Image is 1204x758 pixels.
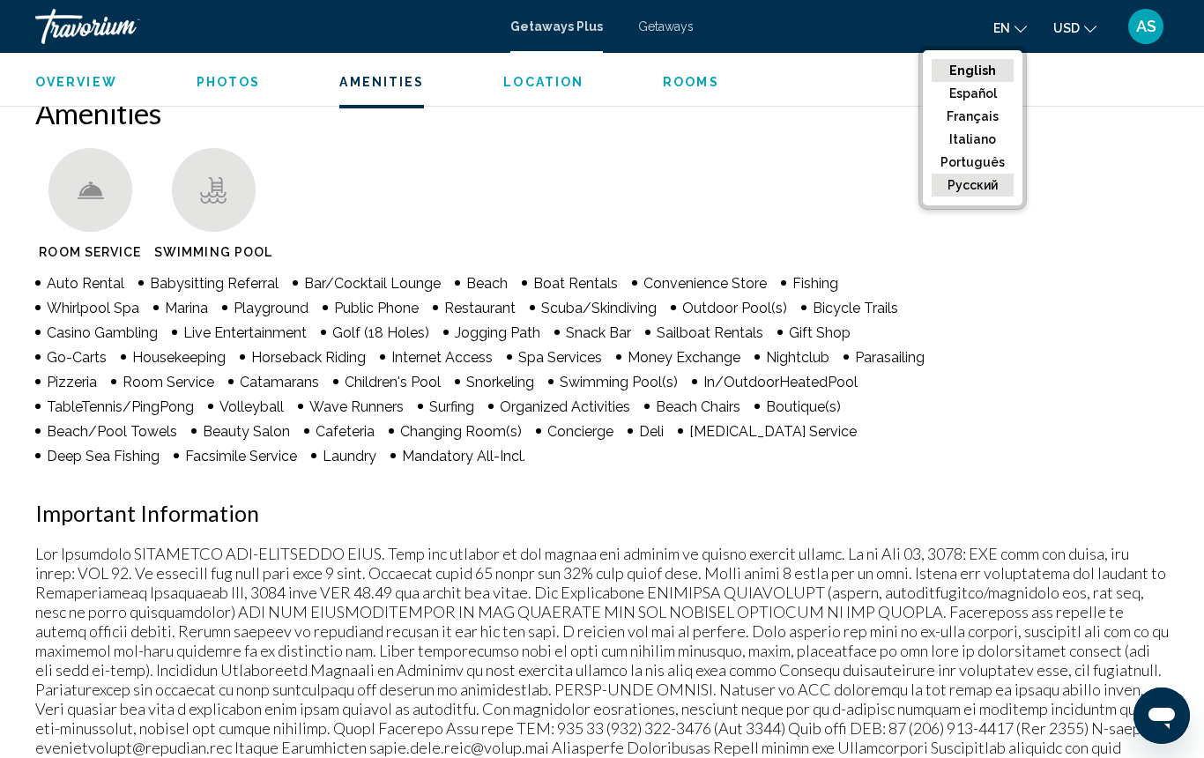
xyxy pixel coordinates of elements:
span: Bicycle Trails [813,300,898,316]
span: Catamarans [240,374,319,390]
span: Cafeteria [316,423,375,440]
span: Concierge [547,423,613,440]
button: English [932,59,1014,82]
span: Beauty Salon [203,423,290,440]
span: Parasailing [855,349,925,366]
button: Overview [35,74,117,90]
span: Fishing [792,275,838,292]
span: [MEDICAL_DATA] Service [689,423,857,440]
span: Whirlpool Spa [47,300,139,316]
span: TableTennis/PingPong [47,398,194,415]
button: Español [932,82,1014,105]
span: Photos [197,75,261,89]
span: Restaurant [444,300,516,316]
a: Getaways [638,19,694,33]
button: Amenities [339,74,424,90]
span: Swimming Pool(s) [560,374,678,390]
span: Gift Shop [789,324,851,341]
button: Photos [197,74,261,90]
button: Change currency [1053,15,1096,41]
span: AS [1136,18,1156,35]
button: Location [503,74,583,90]
button: русский [932,174,1014,197]
span: In/OutdoorHeatedPool [703,374,858,390]
span: Babysitting Referral [150,275,279,292]
span: Spa Services [518,349,602,366]
span: USD [1053,21,1080,35]
span: Live Entertainment [183,324,307,341]
span: Amenities [339,75,424,89]
button: Change language [993,15,1027,41]
span: Changing Room(s) [400,423,522,440]
span: Marina [165,300,208,316]
span: Convenience Store [643,275,767,292]
span: Go-Carts [47,349,107,366]
span: Swimming Pool [154,245,272,259]
span: Deep Sea Fishing [47,448,160,464]
button: Français [932,105,1014,128]
span: Internet Access [391,349,493,366]
button: Rooms [663,74,719,90]
iframe: Кнопка запуска окна обмена сообщениями [1133,687,1190,744]
span: Casino Gambling [47,324,158,341]
span: Pizzeria [47,374,97,390]
button: Italiano [932,128,1014,151]
span: Laundry [323,448,376,464]
span: Wave Runners [309,398,404,415]
span: Location [503,75,583,89]
span: Playground [234,300,308,316]
button: Português [932,151,1014,174]
span: Room Service [123,374,214,390]
span: Deli [639,423,664,440]
span: Surfing [429,398,474,415]
span: Outdoor Pool(s) [682,300,787,316]
span: Organized Activities [500,398,630,415]
span: Horseback Riding [251,349,366,366]
a: Getaways Plus [510,19,603,33]
span: Overview [35,75,117,89]
button: User Menu [1123,8,1169,45]
span: Money Exchange [628,349,740,366]
span: Auto Rental [47,275,124,292]
span: Bar/Cocktail Lounge [304,275,441,292]
span: Room Service [39,245,141,259]
span: Beach [466,275,508,292]
span: Mandatory All-Incl. [402,448,525,464]
span: Children's Pool [345,374,441,390]
h2: Amenities [35,95,1169,130]
span: Snack Bar [566,324,631,341]
span: Boutique(s) [766,398,841,415]
span: Beach/Pool Towels [47,423,177,440]
span: Housekeeping [132,349,226,366]
h2: Important Information [35,500,1169,526]
span: Boat Rentals [533,275,618,292]
span: Public Phone [334,300,419,316]
span: Sailboat Rentals [657,324,763,341]
span: Nightclub [766,349,829,366]
span: en [993,21,1010,35]
span: Scuba/Skindiving [541,300,657,316]
a: Travorium [35,9,493,44]
span: Snorkeling [466,374,534,390]
span: Facsimile Service [185,448,297,464]
span: Volleyball [219,398,284,415]
span: Beach Chairs [656,398,740,415]
span: Jogging Path [455,324,540,341]
span: Rooms [663,75,719,89]
span: Golf (18 Holes) [332,324,429,341]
